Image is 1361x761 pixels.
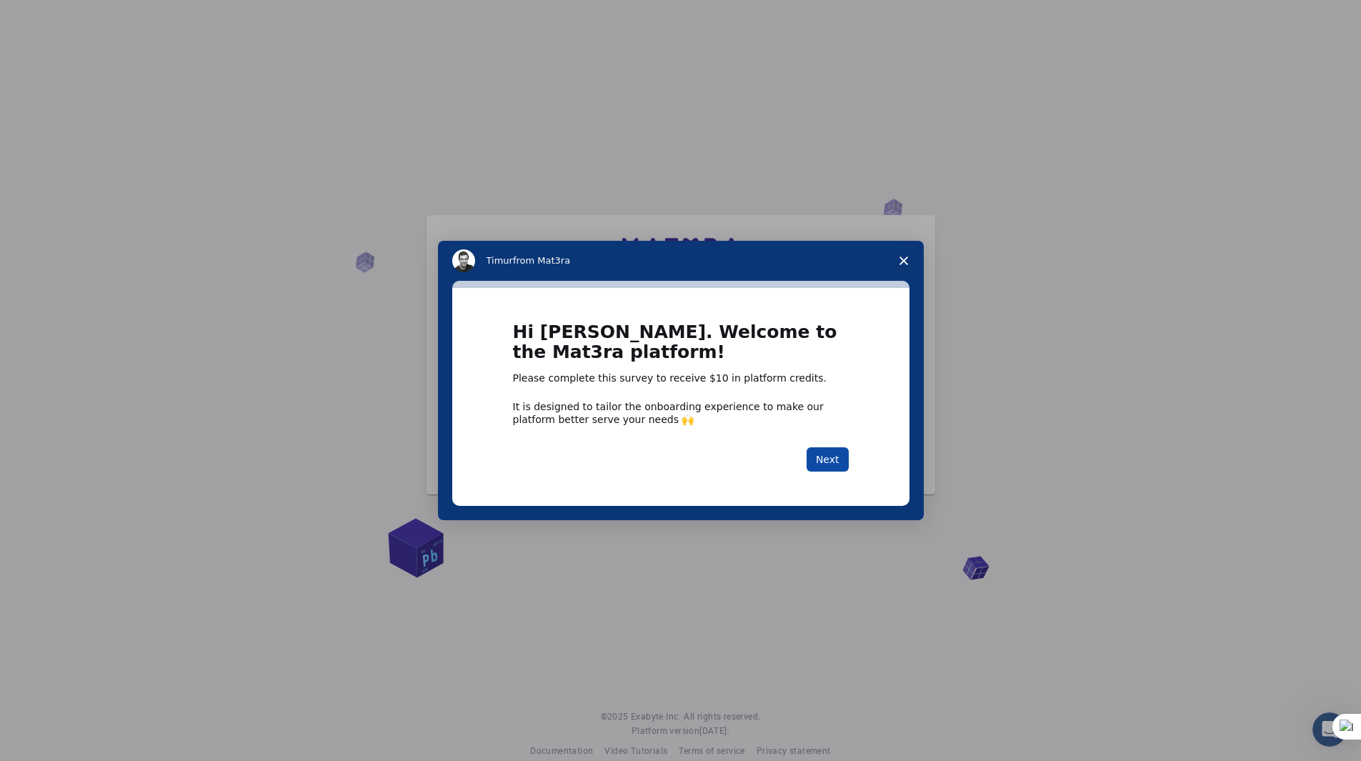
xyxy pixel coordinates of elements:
[487,255,513,266] span: Timur
[513,255,570,266] span: from Mat3ra
[513,400,849,426] div: It is designed to tailor the onboarding experience to make our platform better serve your needs 🙌
[807,447,849,472] button: Next
[452,249,475,272] img: Profile image for Timur
[513,372,849,386] div: Please complete this survey to receive $10 in platform credits.
[884,241,924,281] span: Close survey
[23,10,101,23] span: Поддержка
[513,322,849,372] h1: Hi [PERSON_NAME]. Welcome to the Mat3ra platform!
